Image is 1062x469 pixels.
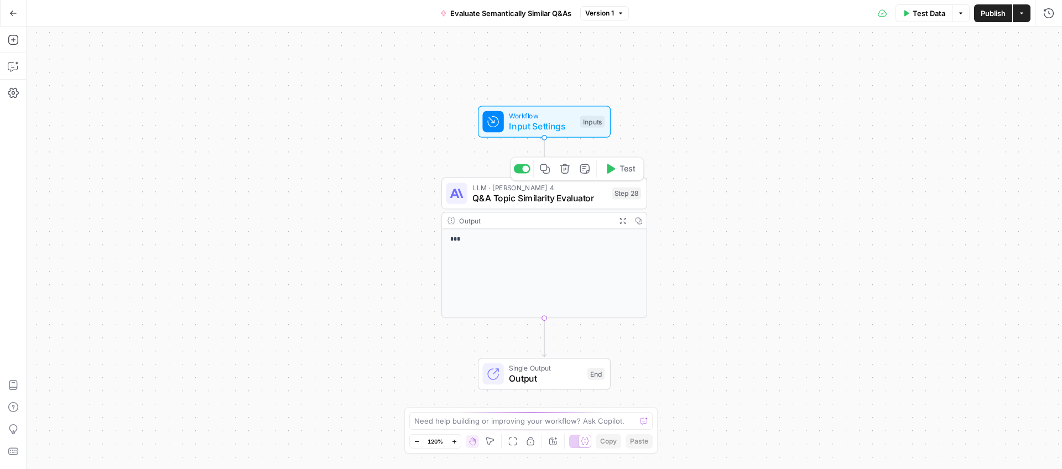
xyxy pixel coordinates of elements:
[600,160,641,178] button: Test
[596,434,621,449] button: Copy
[509,363,582,373] span: Single Output
[441,178,647,318] div: LLM · [PERSON_NAME] 4Q&A Topic Similarity EvaluatorStep 28TestOutput***
[509,119,575,133] span: Input Settings
[434,4,578,22] button: Evaluate Semantically Similar Q&As
[441,358,647,390] div: Single OutputOutputEnd
[509,372,582,385] span: Output
[472,191,606,205] span: Q&A Topic Similarity Evaluator
[580,116,605,128] div: Inputs
[472,182,606,192] span: LLM · [PERSON_NAME] 4
[600,436,617,446] span: Copy
[626,434,653,449] button: Paste
[587,368,605,380] div: End
[630,436,648,446] span: Paste
[509,111,575,121] span: Workflow
[619,163,636,175] span: Test
[612,187,641,200] div: Step 28
[542,318,546,357] g: Edge from step_28 to end
[981,8,1006,19] span: Publish
[428,437,443,446] span: 120%
[974,4,1012,22] button: Publish
[585,8,614,18] span: Version 1
[450,8,571,19] span: Evaluate Semantically Similar Q&As
[913,8,945,19] span: Test Data
[459,215,611,226] div: Output
[441,106,647,138] div: WorkflowInput SettingsInputs
[580,6,629,20] button: Version 1
[896,4,952,22] button: Test Data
